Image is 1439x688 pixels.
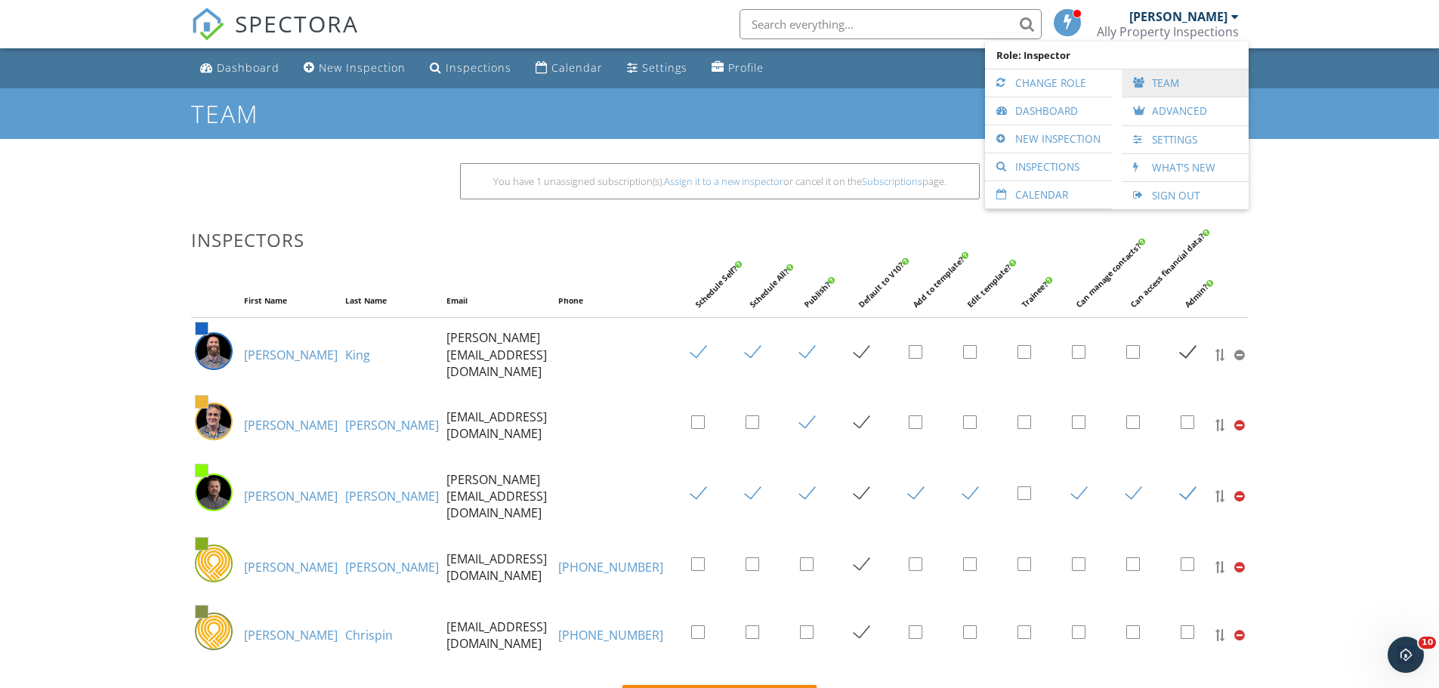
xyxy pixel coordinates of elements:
a: [PHONE_NUMBER] [558,627,663,643]
a: What's New [1129,154,1241,181]
div: You have 1 unassigned subscription(s). or cancel it on the page. [472,175,968,187]
a: Dashboard [993,97,1104,125]
a: [PERSON_NAME] [244,488,338,504]
img: ally_final_logo_copy.jpg [195,545,233,582]
th: First Name [240,284,341,318]
a: SPECTORA [191,20,359,52]
div: Inspections [446,60,511,75]
a: Change Role [993,69,1104,97]
th: Email [443,284,554,318]
img: stan_king_atlanta.jpg [195,332,233,370]
div: Schedule All? [747,217,840,310]
th: Last Name [341,284,443,318]
div: Can access financial data? [1128,217,1221,310]
div: New Inspection [319,60,406,75]
div: Dashboard [217,60,279,75]
div: Trainee? [1019,217,1112,310]
a: Subscriptions [862,174,922,188]
a: Inspections [993,153,1104,180]
a: New Inspection [993,125,1104,153]
div: Calendar [551,60,603,75]
a: [PHONE_NUMBER] [558,559,663,575]
span: SPECTORA [235,8,359,39]
a: [PERSON_NAME] [345,488,439,504]
a: [PERSON_NAME] [345,417,439,433]
div: Default to V10? [856,217,949,310]
div: Profile [728,60,764,75]
img: ally_final_logo_copy.jpg [195,612,233,650]
a: Calendar [993,181,1104,208]
td: [EMAIL_ADDRESS][DOMAIN_NAME] [443,391,554,459]
div: Schedule Self? [693,217,786,310]
img: facetune_17062025081534.jpg [195,474,233,511]
a: [PERSON_NAME] [244,627,338,643]
a: Company Profile [706,54,770,82]
td: [PERSON_NAME][EMAIL_ADDRESS][DOMAIN_NAME] [443,460,554,533]
img: img_0428.jpg [195,403,233,440]
img: The Best Home Inspection Software - Spectora [191,8,224,41]
a: Calendar [530,54,609,82]
iframe: Intercom live chat [1388,637,1424,673]
a: Settings [621,54,693,82]
a: King [345,347,370,363]
div: Can manage contacts? [1073,217,1166,310]
div: Settings [642,60,687,75]
a: Inspections [424,54,517,82]
td: [EMAIL_ADDRESS][DOMAIN_NAME] [443,533,554,601]
div: [PERSON_NAME] [1129,9,1227,24]
a: [PERSON_NAME] [244,417,338,433]
div: Ally Property Inspections [1097,24,1239,39]
a: [PERSON_NAME] [345,559,439,575]
a: Dashboard [194,54,286,82]
a: Assign it to a new inspector [664,174,783,188]
input: Search everything... [740,9,1042,39]
span: Role: Inspector [993,42,1241,69]
div: Edit template? [965,217,1058,310]
td: [EMAIL_ADDRESS][DOMAIN_NAME] [443,601,554,669]
h3: Inspectors [191,230,1249,250]
a: Sign Out [1129,182,1241,209]
a: Chrispin [345,627,393,643]
th: Phone [554,284,667,318]
div: Add to template? [910,217,1003,310]
td: [PERSON_NAME][EMAIL_ADDRESS][DOMAIN_NAME] [443,318,554,392]
a: Team [1129,69,1241,97]
div: Publish? [801,217,894,310]
a: Settings [1129,126,1241,153]
a: Advanced [1129,97,1241,125]
h1: Team [191,100,1249,127]
span: 10 [1419,637,1436,649]
a: New Inspection [298,54,412,82]
div: Admin? [1182,217,1275,310]
a: [PERSON_NAME] [244,559,338,575]
a: [PERSON_NAME] [244,347,338,363]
